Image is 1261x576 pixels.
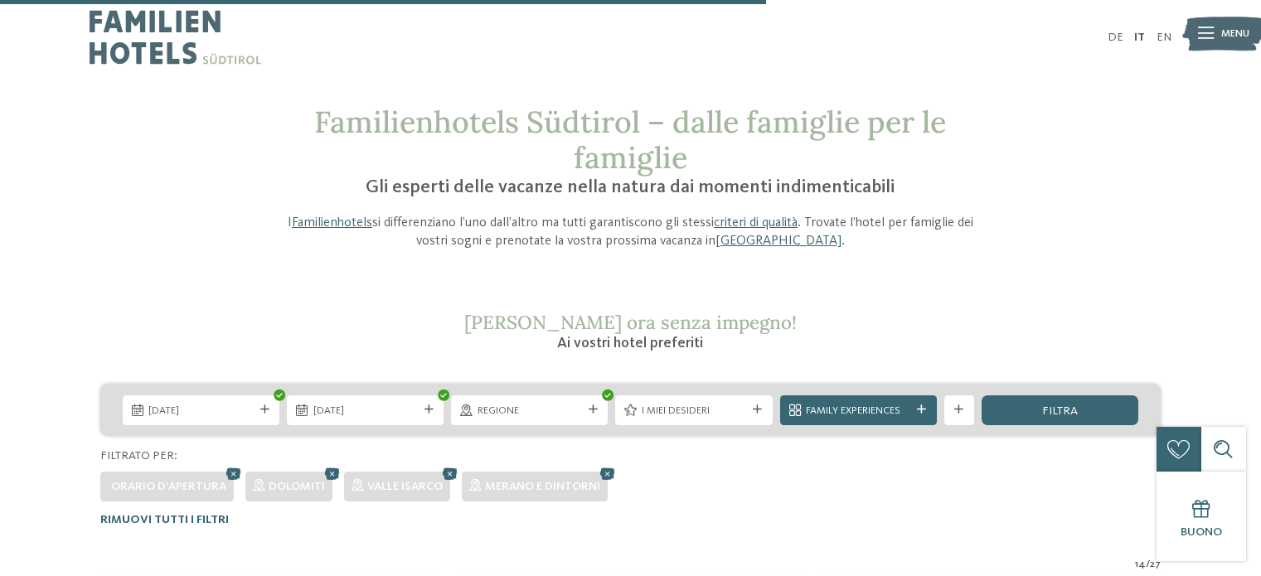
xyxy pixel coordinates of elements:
a: Buono [1157,472,1246,561]
span: [DATE] [313,404,418,419]
a: [GEOGRAPHIC_DATA] [715,235,841,248]
span: Ai vostri hotel preferiti [557,336,703,351]
span: Merano e dintorni [485,481,600,492]
span: Rimuovi tutti i filtri [100,514,229,525]
a: criteri di qualità [714,216,798,230]
span: Menu [1221,27,1249,41]
span: Gli esperti delle vacanze nella natura dai momenti indimenticabili [366,178,895,196]
span: 27 [1150,557,1161,572]
span: Orario d'apertura [111,481,226,492]
span: [DATE] [148,404,253,419]
span: Valle Isarco [367,481,443,492]
p: I si differenziano l’uno dall’altro ma tutti garantiscono gli stessi . Trovate l’hotel per famigl... [276,214,986,251]
span: Regione [478,404,582,419]
span: Familienhotels Südtirol – dalle famiglie per le famiglie [314,103,946,177]
span: Buono [1181,526,1222,538]
span: [PERSON_NAME] ora senza impegno! [464,310,797,334]
span: I miei desideri [642,404,746,419]
span: filtra [1042,405,1078,417]
span: / [1146,557,1150,572]
a: DE [1108,31,1123,43]
a: Familienhotels [292,216,372,230]
span: Dolomiti [269,481,325,492]
span: Filtrato per: [100,450,177,462]
a: EN [1157,31,1171,43]
a: IT [1134,31,1145,43]
span: 14 [1135,557,1146,572]
span: Family Experiences [806,404,910,419]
